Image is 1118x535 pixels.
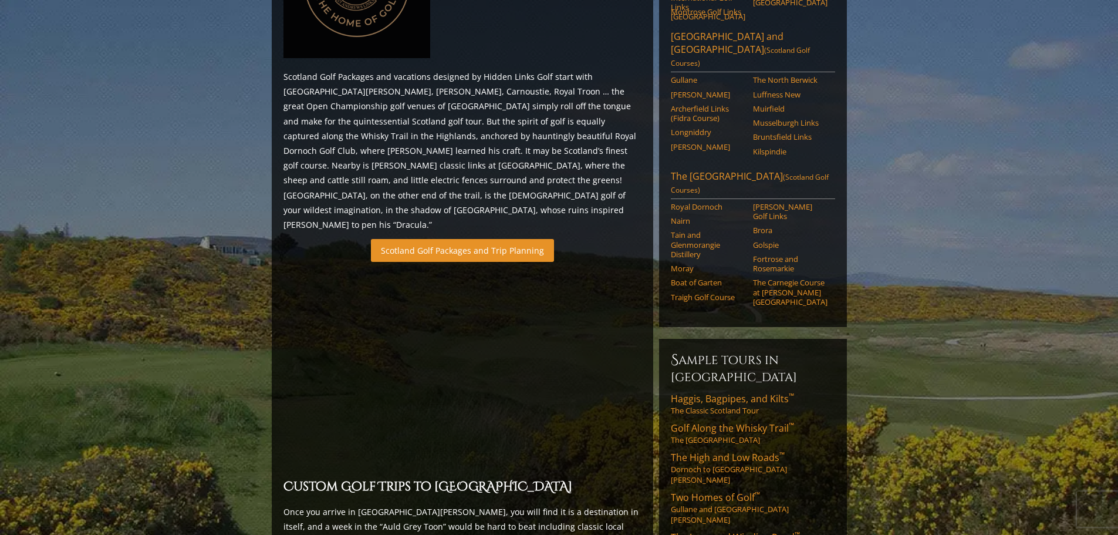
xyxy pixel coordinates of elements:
[671,292,745,302] a: Traigh Golf Course
[671,422,835,445] a: Golf Along the Whisky Trail™The [GEOGRAPHIC_DATA]
[671,351,835,385] h6: Sample Tours in [GEOGRAPHIC_DATA]
[671,75,745,85] a: Gullane
[753,226,827,235] a: Brora
[789,391,794,401] sup: ™
[671,451,835,485] a: The High and Low Roads™Dornoch to [GEOGRAPHIC_DATA][PERSON_NAME]
[671,45,810,68] span: (Scotland Golf Courses)
[671,7,745,16] a: Montrose Golf Links
[753,147,827,156] a: Kilspindie
[671,491,760,504] span: Two Homes of Golf
[671,230,745,259] a: Tain and Glenmorangie Distillery
[371,239,554,262] a: Scotland Golf Packages and Trip Planning
[283,69,641,232] p: Scotland Golf Packages and vacations designed by Hidden Links Golf start with [GEOGRAPHIC_DATA][P...
[671,170,835,199] a: The [GEOGRAPHIC_DATA](Scotland Golf Courses)
[755,490,760,500] sup: ™
[671,216,745,226] a: Nairn
[283,477,641,497] h2: Custom Golf Trips to [GEOGRAPHIC_DATA]
[753,118,827,127] a: Musselburgh Links
[671,278,745,287] a: Boat of Garten
[671,392,794,405] span: Haggis, Bagpipes, and Kilts
[753,202,827,221] a: [PERSON_NAME] Golf Links
[283,269,641,470] iframe: Sir-Nick-favorite-Open-Rota-Venues
[671,451,785,464] span: The High and Low Roads
[671,392,835,416] a: Haggis, Bagpipes, and Kilts™The Classic Scotland Tour
[671,142,745,152] a: [PERSON_NAME]
[671,202,745,211] a: Royal Dornoch
[753,90,827,99] a: Luffness New
[753,240,827,250] a: Golspie
[671,264,745,273] a: Moray
[789,420,794,430] sup: ™
[671,422,794,435] span: Golf Along the Whisky Trail
[779,450,785,460] sup: ™
[671,90,745,99] a: [PERSON_NAME]
[671,104,745,123] a: Archerfield Links (Fidra Course)
[671,491,835,525] a: Two Homes of Golf™Gullane and [GEOGRAPHIC_DATA][PERSON_NAME]
[753,254,827,274] a: Fortrose and Rosemarkie
[671,172,829,195] span: (Scotland Golf Courses)
[753,75,827,85] a: The North Berwick
[671,127,745,137] a: Longniddry
[753,278,827,307] a: The Carnegie Course at [PERSON_NAME][GEOGRAPHIC_DATA]
[753,132,827,142] a: Bruntsfield Links
[753,104,827,113] a: Muirfield
[671,30,835,72] a: [GEOGRAPHIC_DATA] and [GEOGRAPHIC_DATA](Scotland Golf Courses)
